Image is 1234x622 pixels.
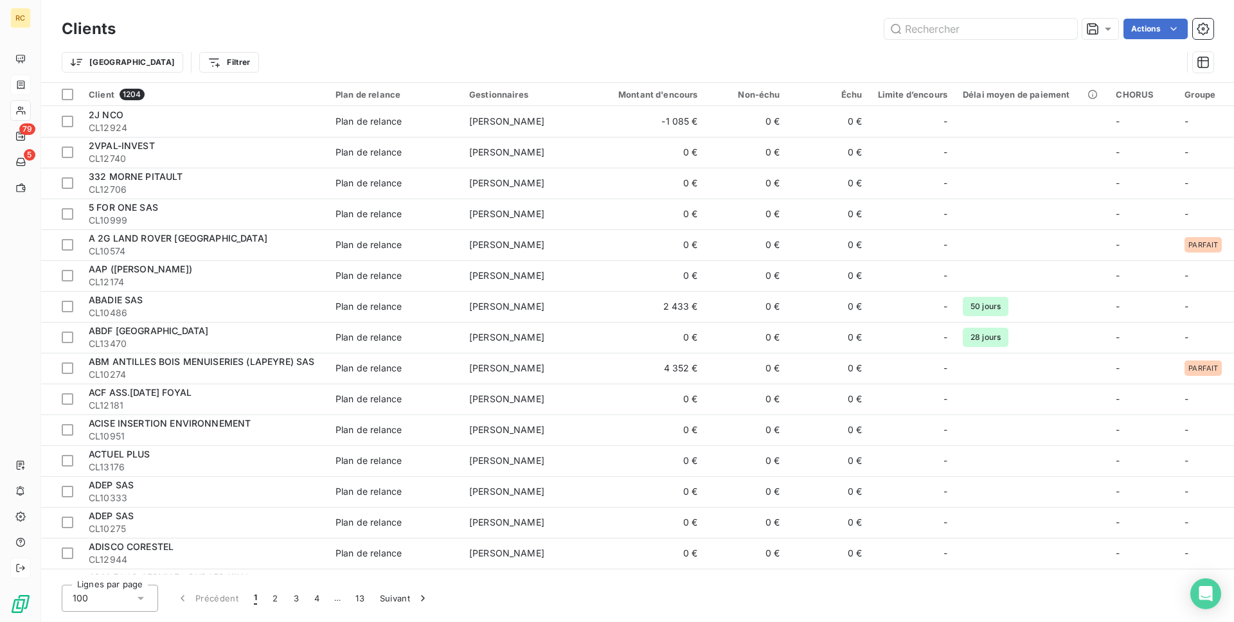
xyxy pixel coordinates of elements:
[1116,455,1120,466] span: -
[595,322,706,353] td: 0 €
[89,541,174,552] span: ADISCO CORESTEL
[595,260,706,291] td: 0 €
[89,121,320,134] span: CL12924
[1116,517,1120,528] span: -
[878,89,947,100] div: Limite d’encours
[10,8,31,28] div: RC
[706,414,788,445] td: 0 €
[469,270,544,281] span: [PERSON_NAME]
[788,199,870,229] td: 0 €
[89,140,155,151] span: 2VPAL-INVEST
[1116,89,1169,100] div: CHORUS
[89,245,320,258] span: CL10574
[595,569,706,600] td: 0 €
[89,276,320,289] span: CL12174
[1185,332,1188,342] span: -
[595,106,706,137] td: -1 085 €
[469,239,544,250] span: [PERSON_NAME]
[469,362,544,373] span: [PERSON_NAME]
[469,517,544,528] span: [PERSON_NAME]
[788,260,870,291] td: 0 €
[595,445,706,476] td: 0 €
[286,585,307,612] button: 3
[327,588,348,609] span: …
[943,146,947,159] span: -
[1116,362,1120,373] span: -
[706,168,788,199] td: 0 €
[335,269,402,282] div: Plan de relance
[348,585,372,612] button: 13
[943,547,947,560] span: -
[307,585,327,612] button: 4
[335,393,402,405] div: Plan de relance
[788,106,870,137] td: 0 €
[335,300,402,313] div: Plan de relance
[595,168,706,199] td: 0 €
[706,199,788,229] td: 0 €
[199,52,258,73] button: Filtrer
[706,229,788,260] td: 0 €
[335,89,454,100] div: Plan de relance
[1116,547,1120,558] span: -
[89,356,314,367] span: ABM ANTILLES BOIS MENUISERIES (LAPEYRE) SAS
[89,89,114,100] span: Client
[62,52,183,73] button: [GEOGRAPHIC_DATA]
[943,393,947,405] span: -
[706,106,788,137] td: 0 €
[89,337,320,350] span: CL13470
[943,423,947,436] span: -
[372,585,437,612] button: Suivant
[89,492,320,504] span: CL10333
[595,199,706,229] td: 0 €
[335,547,402,560] div: Plan de relance
[963,328,1008,347] span: 28 jours
[1185,208,1188,219] span: -
[788,229,870,260] td: 0 €
[1185,517,1188,528] span: -
[706,507,788,538] td: 0 €
[595,291,706,322] td: 2 433 €
[943,115,947,128] span: -
[19,123,35,135] span: 79
[1116,424,1120,435] span: -
[1116,332,1120,342] span: -
[89,214,320,227] span: CL10999
[943,269,947,282] span: -
[963,297,1008,316] span: 50 jours
[706,445,788,476] td: 0 €
[469,177,544,188] span: [PERSON_NAME]
[788,507,870,538] td: 0 €
[595,476,706,507] td: 0 €
[335,362,402,375] div: Plan de relance
[89,510,134,521] span: ADEP SAS
[603,89,698,100] div: Montant d'encours
[469,116,544,127] span: [PERSON_NAME]
[89,387,192,398] span: ACF ASS.[DATE] FOYAL
[788,476,870,507] td: 0 €
[706,353,788,384] td: 0 €
[943,331,947,344] span: -
[120,89,145,100] span: 1204
[706,569,788,600] td: 0 €
[89,109,123,120] span: 2J NCO
[1185,486,1188,497] span: -
[1116,270,1120,281] span: -
[335,516,402,529] div: Plan de relance
[335,238,402,251] div: Plan de relance
[1116,393,1120,404] span: -
[706,538,788,569] td: 0 €
[1185,455,1188,466] span: -
[335,423,402,436] div: Plan de relance
[595,538,706,569] td: 0 €
[335,208,402,220] div: Plan de relance
[89,294,143,305] span: ABADIE SAS
[595,353,706,384] td: 4 352 €
[469,455,544,466] span: [PERSON_NAME]
[1185,147,1188,157] span: -
[62,17,116,40] h3: Clients
[963,89,1100,100] div: Délai moyen de paiement
[1185,547,1188,558] span: -
[713,89,780,100] div: Non-échu
[788,353,870,384] td: 0 €
[89,368,320,381] span: CL10274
